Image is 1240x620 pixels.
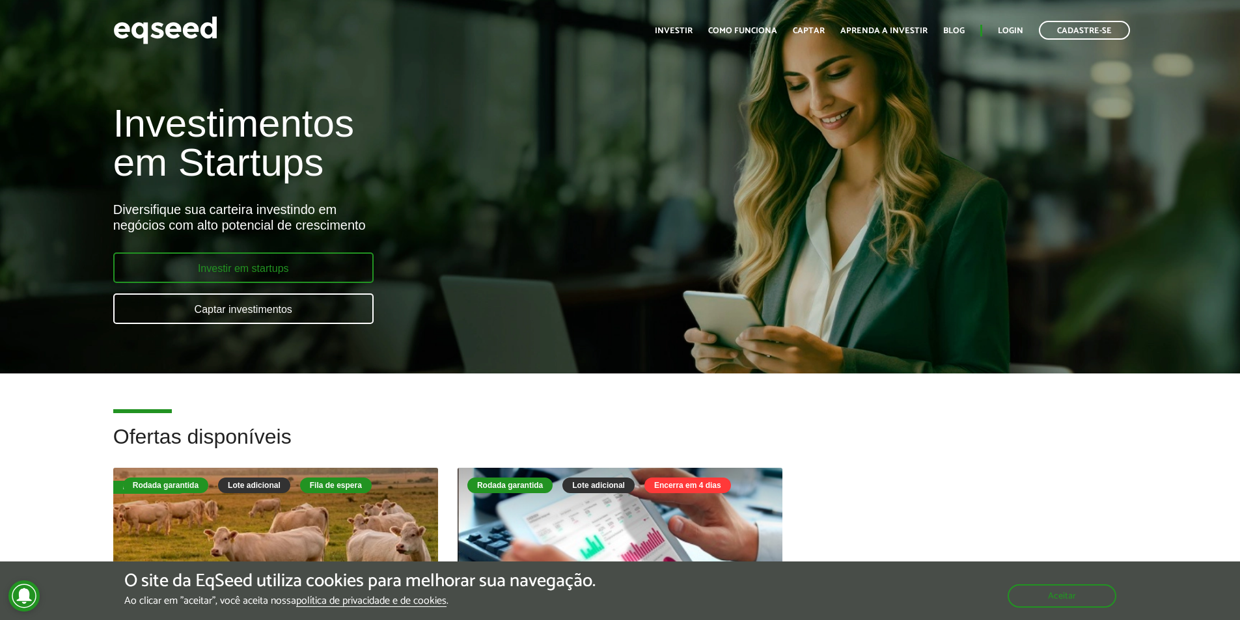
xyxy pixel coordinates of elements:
[123,478,208,493] div: Rodada garantida
[113,425,1127,468] h2: Ofertas disponíveis
[708,27,777,35] a: Como funciona
[998,27,1023,35] a: Login
[124,571,596,591] h5: O site da EqSeed utiliza cookies para melhorar sua navegação.
[793,27,825,35] a: Captar
[113,104,714,182] h1: Investimentos em Startups
[1008,584,1116,608] button: Aceitar
[113,13,217,47] img: EqSeed
[840,27,928,35] a: Aprenda a investir
[943,27,965,35] a: Blog
[655,27,693,35] a: Investir
[644,478,731,493] div: Encerra em 4 dias
[1039,21,1130,40] a: Cadastre-se
[113,293,374,324] a: Captar investimentos
[113,481,186,494] div: Fila de espera
[124,595,596,607] p: Ao clicar em "aceitar", você aceita nossa .
[467,478,553,493] div: Rodada garantida
[300,478,372,493] div: Fila de espera
[113,252,374,283] a: Investir em startups
[218,478,290,493] div: Lote adicional
[113,202,714,233] div: Diversifique sua carteira investindo em negócios com alto potencial de crescimento
[296,596,447,607] a: política de privacidade e de cookies
[562,478,635,493] div: Lote adicional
